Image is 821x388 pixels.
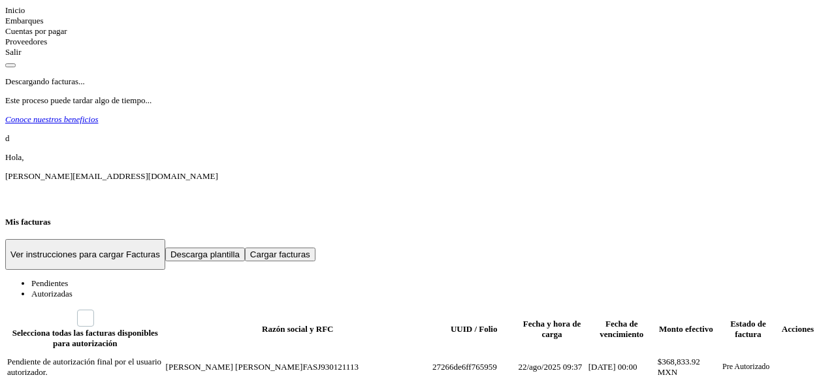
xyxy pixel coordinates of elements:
a: Embarques [5,16,43,25]
a: Cuentas por pagar [5,26,67,36]
span: $368,833.92 MXN [658,357,700,377]
span: Acciones [782,324,814,334]
a: Descarga plantilla [165,250,245,259]
p: Descargando facturas... [5,76,816,87]
div: Embarques [5,16,816,26]
p: Ver instrucciones para cargar Facturas [10,250,160,259]
span: Descarga plantilla [170,250,240,259]
a: Salir [5,47,22,57]
button: Descarga plantilla [165,248,245,261]
p: Este proceso puede tardar algo de tiempo... [5,95,816,106]
span: 27266de6ff76 [432,362,480,372]
p: Pre Autorizado [722,362,769,372]
div: Salir [5,47,816,57]
a: Inicio [5,5,25,15]
div: Proveedores [5,37,816,47]
p: Conoce nuestros beneficios [5,114,99,125]
span: UUID / Folio [451,324,498,334]
span: Fecha y hora de carga [523,319,581,339]
div: Inicio [5,5,816,16]
h4: Mis facturas [5,217,816,227]
button: Cargar facturas [245,248,315,261]
span: Estado de factura [730,319,766,339]
span: [PERSON_NAME] [PERSON_NAME] [166,362,303,372]
span: [DATE] 00:00 [588,362,637,372]
div: Cuentas por pagar [5,26,816,37]
span: Cargar facturas [250,250,310,259]
button: Ver instrucciones para cargar Facturas [5,239,165,270]
p: Hola, [5,152,816,163]
span: Pendiente de autorización final por el usuario autorizador. [7,357,161,377]
p: d.corvera@partrunner.com [5,171,816,182]
span: Fecha de vencimiento [600,319,643,339]
span: 5959 [480,362,497,372]
span: Selecciona todas las facturas disponibles para autorización [12,328,158,348]
a: Conoce nuestros beneficios [5,114,816,125]
span: Autorizadas [31,289,72,299]
span: Razón social y RFC [262,324,333,334]
span: FASJ930121113 [302,362,358,372]
a: Proveedores [5,37,47,46]
span: 22/ago/2025 09:37 [518,362,582,372]
span: Pendientes [31,278,68,288]
span: Monto efectivo [659,324,713,334]
span: d [5,133,10,143]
